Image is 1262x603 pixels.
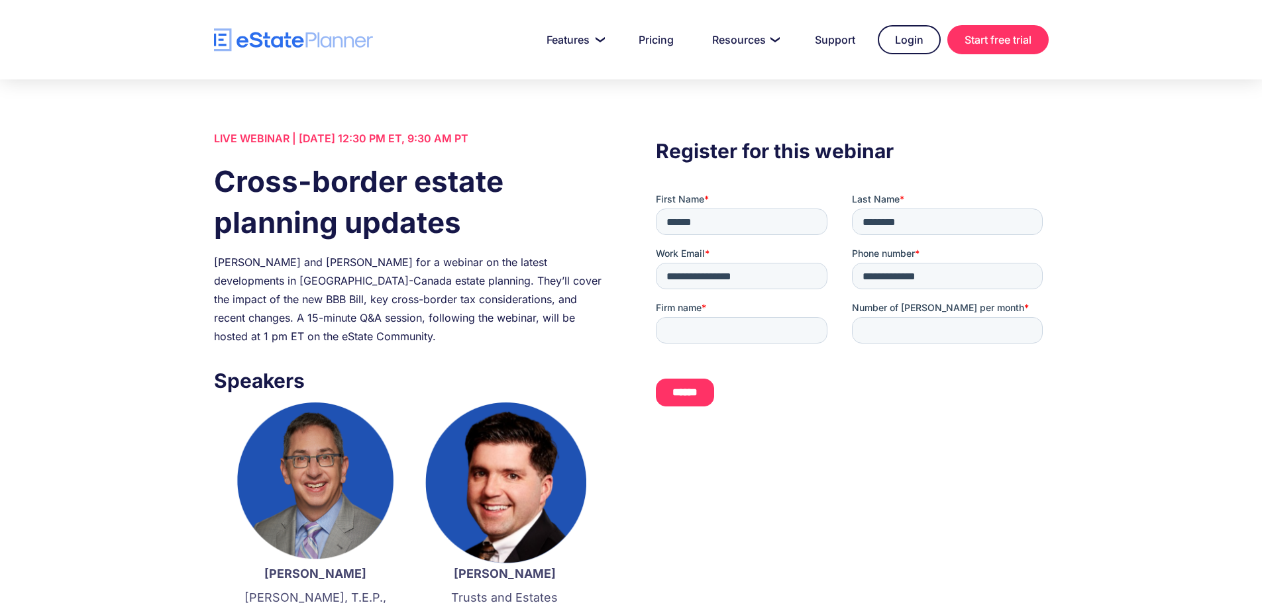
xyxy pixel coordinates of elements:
[623,26,690,53] a: Pricing
[696,26,792,53] a: Resources
[214,253,606,346] div: [PERSON_NAME] and [PERSON_NAME] for a webinar on the latest developments in [GEOGRAPHIC_DATA]-Can...
[656,193,1048,418] iframe: Form 0
[878,25,941,54] a: Login
[214,161,606,243] h1: Cross-border estate planning updates
[799,26,871,53] a: Support
[264,567,366,580] strong: [PERSON_NAME]
[656,136,1048,166] h3: Register for this webinar
[214,28,373,52] a: home
[214,129,606,148] div: LIVE WEBINAR | [DATE] 12:30 PM ET, 9:30 AM PT
[454,567,556,580] strong: [PERSON_NAME]
[531,26,616,53] a: Features
[947,25,1049,54] a: Start free trial
[214,365,606,396] h3: Speakers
